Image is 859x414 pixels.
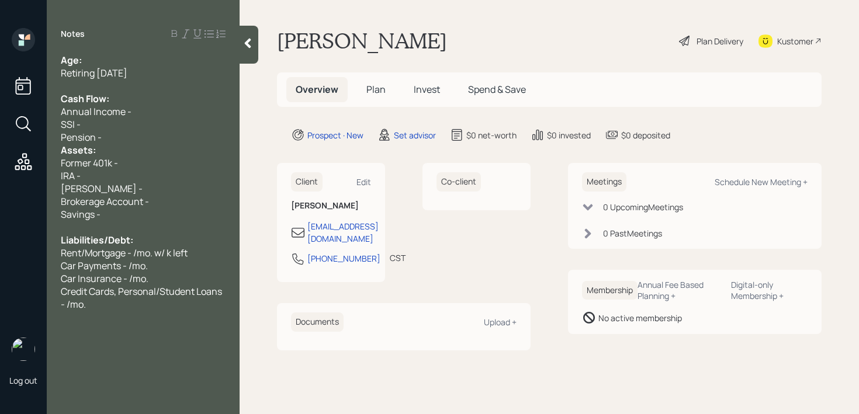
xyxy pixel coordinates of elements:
span: Age: [61,54,82,67]
label: Notes [61,28,85,40]
img: retirable_logo.png [12,338,35,361]
span: Plan [366,83,386,96]
div: [PHONE_NUMBER] [307,252,380,265]
span: Brokerage Account - [61,195,149,208]
span: Pension - [61,131,102,144]
span: Car Insurance - /mo. [61,272,148,285]
span: [PERSON_NAME] - [61,182,143,195]
h6: Meetings [582,172,626,192]
div: Prospect · New [307,129,363,141]
div: $0 invested [547,129,591,141]
h6: Membership [582,281,638,300]
span: Savings - [61,208,101,221]
div: Edit [356,176,371,187]
div: [EMAIL_ADDRESS][DOMAIN_NAME] [307,220,379,245]
span: Liabilities/Debt: [61,234,133,246]
div: No active membership [598,312,682,324]
span: SSI - [61,118,81,131]
div: Annual Fee Based Planning + [638,279,722,301]
h6: Co-client [437,172,481,192]
div: $0 deposited [621,129,670,141]
div: 0 Past Meeting s [603,227,662,239]
span: Spend & Save [468,83,526,96]
span: Invest [414,83,440,96]
span: Retiring [DATE] [61,67,127,79]
span: IRA - [61,169,81,182]
span: Rent/Mortgage - /mo. w/ k left [61,246,188,259]
div: Plan Delivery [697,35,743,47]
span: Car Payments - /mo. [61,259,148,272]
div: Digital-only Membership + [731,279,808,301]
h6: Documents [291,312,344,332]
span: Cash Flow: [61,92,109,105]
div: Log out [9,375,37,386]
div: Upload + [484,316,517,328]
h6: [PERSON_NAME] [291,201,371,211]
span: Former 401k - [61,156,118,169]
div: Kustomer [777,35,813,47]
div: CST [390,252,406,264]
h1: [PERSON_NAME] [277,28,447,54]
div: Schedule New Meeting + [715,176,808,187]
div: 0 Upcoming Meeting s [603,201,683,213]
div: Set advisor [394,129,436,141]
span: Overview [296,83,338,96]
div: $0 net-worth [466,129,517,141]
span: Annual Income - [61,105,131,118]
span: Assets: [61,144,96,156]
h6: Client [291,172,323,192]
span: Credit Cards, Personal/Student Loans - /mo. [61,285,224,311]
